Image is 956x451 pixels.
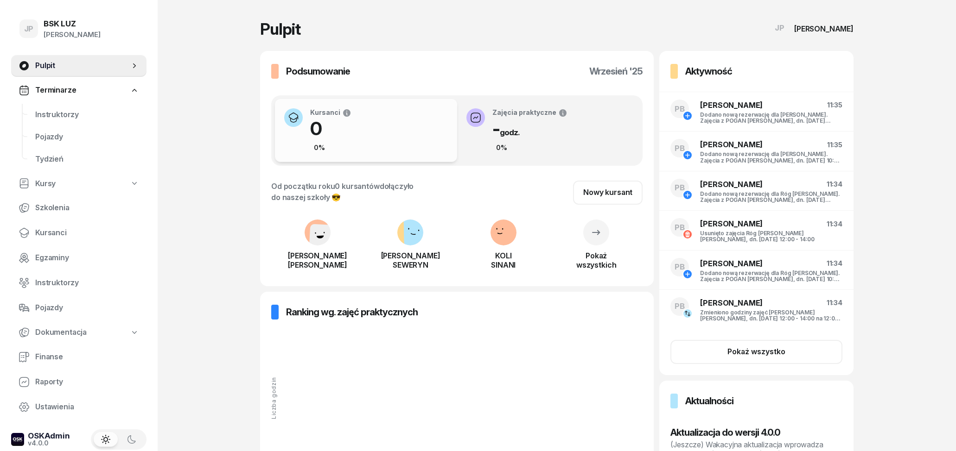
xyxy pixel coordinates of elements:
span: 11:35 [827,141,842,149]
span: Pojazdy [35,131,139,143]
span: [PERSON_NAME] [700,298,763,307]
a: Tydzień [28,148,147,170]
h3: wrzesień '25 [589,64,643,79]
span: [PERSON_NAME] [700,180,763,189]
span: [PERSON_NAME] [700,140,763,149]
span: Instruktorzy [35,277,139,289]
span: Raporty [35,376,139,388]
div: [PERSON_NAME] [44,29,101,41]
a: Nowy kursant [573,181,643,205]
span: JP [24,25,34,33]
span: PB [675,224,685,232]
a: AktywnośćPB[PERSON_NAME]11:35Dodano nową rezerwację dla [PERSON_NAME]. Zajęcia z POGAN [PERSON_NA... [659,51,854,375]
div: Zajęcia praktyczne [492,108,567,118]
div: Dodano nową rezerwację dla Róg [PERSON_NAME]. Zajęcia z POGAN [PERSON_NAME], dn. [DATE] 04:00 - 0... [700,191,842,203]
span: 11:34 [827,299,842,307]
div: Dodano nową rezerwację dla [PERSON_NAME]. Zajęcia z POGAN [PERSON_NAME], dn. [DATE] 06:00 - 10:00 [700,112,842,124]
a: Kursy [11,173,147,194]
span: [PERSON_NAME] [700,259,763,268]
h1: - [492,118,567,140]
span: Pojazdy [35,302,139,314]
a: [PERSON_NAME][PERSON_NAME] [271,238,364,269]
span: Tydzień [35,153,139,165]
span: Egzaminy [35,252,139,264]
div: Kursanci [310,108,351,118]
span: Kursanci [35,227,139,239]
span: Kursy [35,178,56,190]
a: Raporty [11,371,147,393]
span: [PERSON_NAME] [700,219,763,228]
div: Usunięto zajęcia Róg [PERSON_NAME] [PERSON_NAME], dn. [DATE] 12:00 - 14:00 [700,230,842,242]
span: 11:34 [827,180,842,188]
span: Szkolenia [35,202,139,214]
span: JP [775,24,784,32]
a: Szkolenia [11,197,147,219]
span: 0 kursantów [335,182,379,191]
h3: Aktywność [685,64,732,79]
a: Kursanci [11,222,147,244]
a: Terminarze [11,80,147,101]
div: Od początku roku dołączyło do naszej szkoły 😎 [271,181,414,203]
a: Finanse [11,346,147,368]
a: Pokażwszystkich [550,231,643,269]
span: PB [675,184,685,192]
a: Instruktorzy [28,104,147,126]
button: Kursanci00% [275,99,457,162]
a: KOLISINANI [457,238,550,269]
h3: Aktualizacja do wersji 4.0.0 [670,425,842,440]
h1: 0 [310,118,351,140]
button: Zajęcia praktyczne-godz.0% [457,99,639,162]
small: godz. [500,128,520,137]
span: PB [675,263,685,271]
div: Pokaż wszystkich [550,251,643,269]
span: Terminarze [35,84,76,96]
div: Dodano nową rezerwację dla Róg [PERSON_NAME]. Zajęcia z POGAN [PERSON_NAME], dn. [DATE] 10:00 - 1... [700,270,842,282]
div: v4.0.0 [28,440,70,446]
a: Pojazdy [11,297,147,319]
h1: Pulpit [260,21,300,37]
button: Pokaż wszystko [670,340,842,364]
img: logo-xs-dark@2x.png [11,433,24,446]
div: OSKAdmin [28,432,70,440]
span: [PERSON_NAME] [700,100,763,110]
a: Instruktorzy [11,272,147,294]
div: KOLI SINANI [457,251,550,269]
div: [PERSON_NAME] SEWERYN [364,251,457,269]
div: Liczba godzin [271,377,277,419]
span: 11:34 [827,259,842,267]
a: Pojazdy [28,126,147,148]
span: PB [675,105,685,113]
span: Dokumentacja [35,326,87,338]
h3: Podsumowanie [286,64,350,79]
span: PB [675,302,685,310]
a: Pulpit [11,55,147,77]
span: Instruktorzy [35,109,139,121]
div: Dodano nową rezerwację dla [PERSON_NAME]. Zajęcia z POGAN [PERSON_NAME], dn. [DATE] 10:00 - 14:00 [700,151,842,163]
span: Ustawienia [35,401,139,413]
div: Pokaż wszystko [727,346,785,358]
div: [PERSON_NAME] [794,25,854,32]
span: 11:34 [827,220,842,228]
div: BSK LUZ [44,20,101,28]
a: Egzaminy [11,247,147,269]
div: Nowy kursant [583,187,632,199]
div: 0% [492,142,511,153]
h3: Ranking wg. zajęć praktycznych [286,305,418,319]
h3: Aktualności [685,394,733,408]
a: [PERSON_NAME]SEWERYN [364,238,457,269]
a: Dokumentacja [11,322,147,343]
div: Zmieniono godziny zajęć [PERSON_NAME] [PERSON_NAME], dn. [DATE] 12:00 - 14:00 na 12:00 - 16:00 [700,309,842,321]
span: PB [675,144,685,152]
a: Ustawienia [11,396,147,418]
div: 0% [310,142,329,153]
div: [PERSON_NAME] [PERSON_NAME] [271,251,364,269]
span: Pulpit [35,60,130,72]
span: Finanse [35,351,139,363]
span: 11:35 [827,101,842,109]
